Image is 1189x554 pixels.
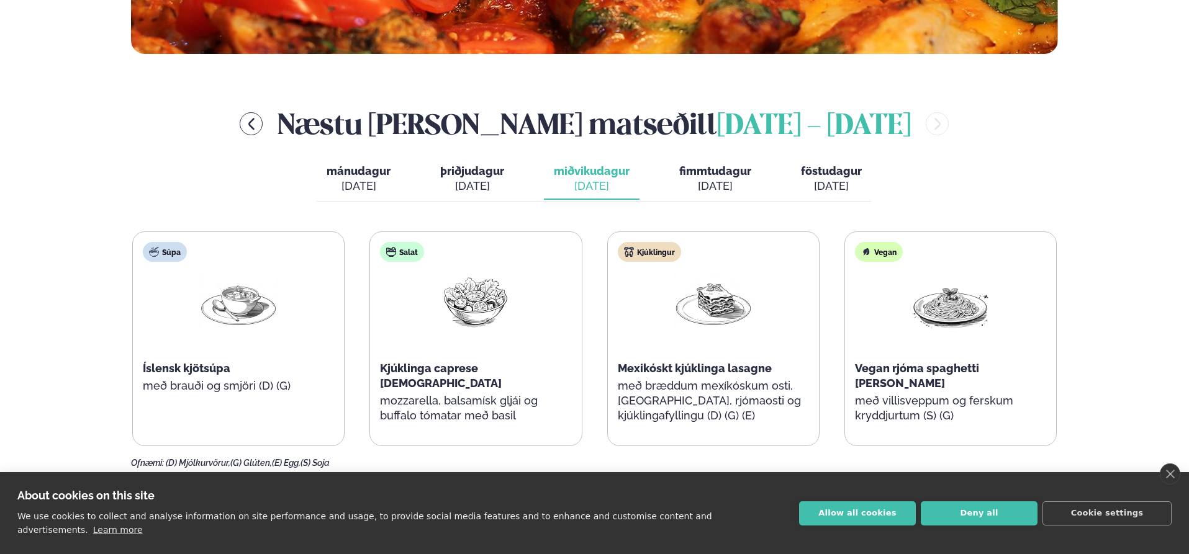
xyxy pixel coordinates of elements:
[166,458,230,468] span: (D) Mjólkurvörur,
[317,159,400,200] button: mánudagur [DATE]
[855,242,903,262] div: Vegan
[554,164,630,177] span: miðvikudagur
[624,247,634,257] img: chicken.svg
[911,272,990,329] img: Spagetti.png
[799,501,916,525] button: Allow all cookies
[1042,501,1172,525] button: Cookie settings
[861,247,871,257] img: Vegan.svg
[855,362,979,390] span: Vegan rjóma spaghetti [PERSON_NAME]
[926,112,949,135] button: menu-btn-right
[199,272,278,329] img: Soup.png
[327,179,391,194] div: [DATE]
[801,164,862,177] span: föstudagur
[143,362,230,375] span: Íslensk kjötsúpa
[272,458,301,468] span: (E) Egg,
[278,104,911,144] h2: Næstu [PERSON_NAME] matseðill
[380,362,502,390] span: Kjúklinga caprese [DEMOGRAPHIC_DATA]
[669,159,761,200] button: fimmtudagur [DATE]
[17,511,712,535] p: We use cookies to collect and analyse information on site performance and usage, to provide socia...
[674,272,753,329] img: Lasagna.png
[380,393,571,423] p: mozzarella, balsamísk gljái og buffalo tómatar með basil
[301,458,330,468] span: (S) Soja
[436,272,515,329] img: Salad.png
[149,247,159,257] img: soup.svg
[618,378,809,423] p: með bræddum mexíkóskum osti, [GEOGRAPHIC_DATA], rjómaosti og kjúklingafyllingu (D) (G) (E)
[679,179,751,194] div: [DATE]
[440,164,504,177] span: þriðjudagur
[855,393,1046,423] p: með villisveppum og ferskum kryddjurtum (S) (G)
[921,501,1038,525] button: Deny all
[230,458,272,468] span: (G) Glúten,
[380,242,424,262] div: Salat
[143,242,187,262] div: Súpa
[717,113,911,140] span: [DATE] - [DATE]
[618,362,772,375] span: Mexikóskt kjúklinga lasagne
[17,489,155,502] strong: About cookies on this site
[386,247,396,257] img: salad.svg
[1160,463,1180,485] a: close
[791,159,872,200] button: föstudagur [DATE]
[801,179,862,194] div: [DATE]
[440,179,504,194] div: [DATE]
[327,164,391,177] span: mánudagur
[93,525,143,535] a: Learn more
[143,378,334,393] p: með brauði og smjöri (D) (G)
[544,159,640,200] button: miðvikudagur [DATE]
[554,179,630,194] div: [DATE]
[240,112,263,135] button: menu-btn-left
[430,159,514,200] button: þriðjudagur [DATE]
[131,458,164,468] span: Ofnæmi:
[679,164,751,177] span: fimmtudagur
[618,242,681,262] div: Kjúklingur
